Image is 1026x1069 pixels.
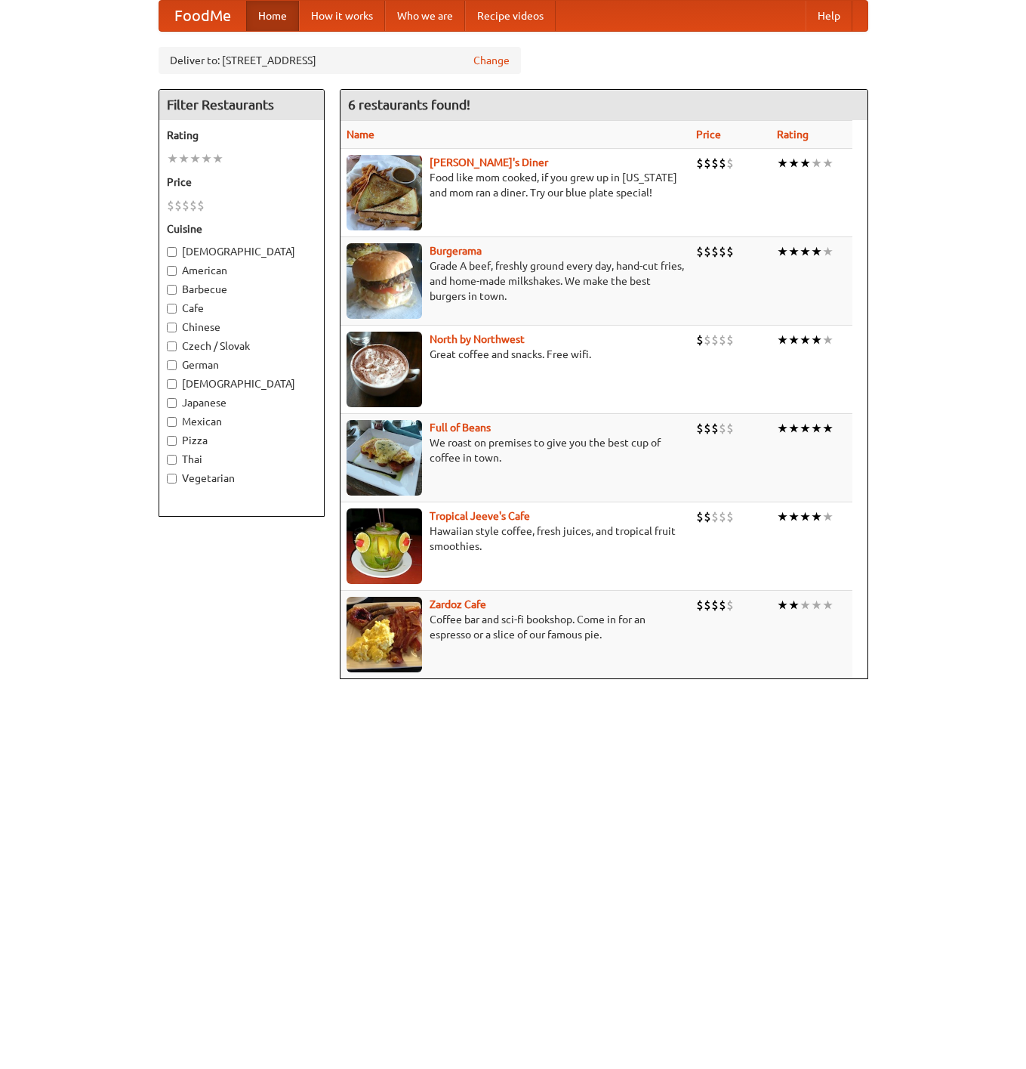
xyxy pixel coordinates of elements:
[174,197,182,214] li: $
[696,155,704,171] li: $
[726,420,734,437] li: $
[788,155,800,171] li: ★
[347,524,684,554] p: Hawaiian style coffee, fresh juices, and tropical fruit smoothies.
[167,341,177,351] input: Czech / Slovak
[704,508,711,525] li: $
[811,243,822,260] li: ★
[788,332,800,348] li: ★
[167,320,316,335] label: Chinese
[822,597,833,613] li: ★
[201,150,212,167] li: ★
[189,197,197,214] li: $
[167,323,177,332] input: Chinese
[167,357,316,372] label: German
[719,155,726,171] li: $
[347,508,422,584] img: jeeves.jpg
[167,376,316,391] label: [DEMOGRAPHIC_DATA]
[167,150,178,167] li: ★
[159,47,521,74] div: Deliver to: [STREET_ADDRESS]
[726,508,734,525] li: $
[347,258,684,304] p: Grade A beef, freshly ground every day, hand-cut fries, and home-made milkshakes. We make the bes...
[430,422,491,434] a: Full of Beans
[788,597,800,613] li: ★
[711,155,719,171] li: $
[719,243,726,260] li: $
[711,332,719,348] li: $
[811,597,822,613] li: ★
[348,97,470,112] ng-pluralize: 6 restaurants found!
[347,155,422,230] img: sallys.jpg
[167,247,177,257] input: [DEMOGRAPHIC_DATA]
[465,1,556,31] a: Recipe videos
[167,304,177,314] input: Cafe
[167,128,316,143] h5: Rating
[704,155,711,171] li: $
[811,420,822,437] li: ★
[167,455,177,465] input: Thai
[696,508,704,525] li: $
[788,508,800,525] li: ★
[347,597,422,672] img: zardoz.jpg
[822,155,833,171] li: ★
[167,285,177,295] input: Barbecue
[719,332,726,348] li: $
[347,435,684,465] p: We roast on premises to give you the best cup of coffee in town.
[430,510,530,522] a: Tropical Jeeve's Cafe
[800,508,811,525] li: ★
[430,156,548,168] a: [PERSON_NAME]'s Diner
[430,245,482,257] a: Burgerama
[726,243,734,260] li: $
[811,332,822,348] li: ★
[777,508,788,525] li: ★
[167,221,316,236] h5: Cuisine
[726,597,734,613] li: $
[726,155,734,171] li: $
[167,474,177,484] input: Vegetarian
[800,155,811,171] li: ★
[178,150,189,167] li: ★
[719,508,726,525] li: $
[800,420,811,437] li: ★
[347,420,422,496] img: beans.jpg
[385,1,465,31] a: Who we are
[299,1,385,31] a: How it works
[800,597,811,613] li: ★
[430,598,486,610] a: Zardoz Cafe
[167,417,177,427] input: Mexican
[167,282,316,297] label: Barbecue
[167,436,177,446] input: Pizza
[167,379,177,389] input: [DEMOGRAPHIC_DATA]
[704,420,711,437] li: $
[704,597,711,613] li: $
[711,420,719,437] li: $
[189,150,201,167] li: ★
[822,420,833,437] li: ★
[711,597,719,613] li: $
[696,420,704,437] li: $
[696,128,721,141] a: Price
[167,360,177,370] input: German
[777,420,788,437] li: ★
[430,333,525,345] b: North by Northwest
[800,332,811,348] li: ★
[347,332,422,407] img: north.jpg
[811,155,822,171] li: ★
[197,197,205,214] li: $
[159,90,324,120] h4: Filter Restaurants
[246,1,299,31] a: Home
[473,53,510,68] a: Change
[822,508,833,525] li: ★
[777,332,788,348] li: ★
[347,347,684,362] p: Great coffee and snacks. Free wifi.
[822,332,833,348] li: ★
[811,508,822,525] li: ★
[167,301,316,316] label: Cafe
[167,338,316,354] label: Czech / Slovak
[347,128,374,141] a: Name
[167,263,316,278] label: American
[167,452,316,467] label: Thai
[788,243,800,260] li: ★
